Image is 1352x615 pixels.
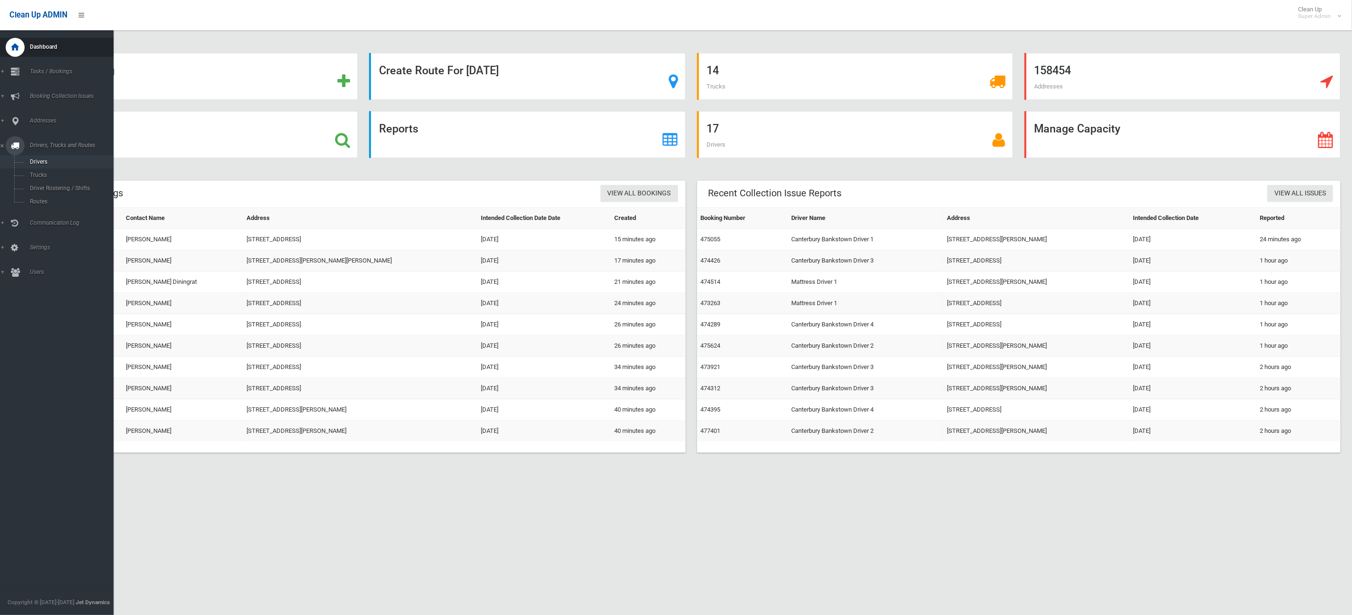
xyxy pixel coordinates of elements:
[369,53,685,100] a: Create Route For [DATE]
[788,272,944,293] td: Mattress Driver 1
[122,421,243,442] td: [PERSON_NAME]
[701,321,721,328] a: 474289
[611,208,686,229] th: Created
[1267,185,1333,202] a: View All Issues
[1034,64,1071,77] strong: 158454
[8,599,74,606] span: Copyright © [DATE]-[DATE]
[788,357,944,378] td: Canterbury Bankstown Driver 3
[611,272,686,293] td: 21 minutes ago
[477,208,610,229] th: Intended Collection Date Date
[707,141,726,148] span: Drivers
[697,111,1013,158] a: 17 Drivers
[243,293,477,314] td: [STREET_ADDRESS]
[1256,357,1341,378] td: 2 hours ago
[701,257,721,264] a: 474426
[701,385,721,392] a: 474312
[477,357,610,378] td: [DATE]
[611,357,686,378] td: 34 minutes ago
[122,314,243,335] td: [PERSON_NAME]
[701,342,721,349] a: 475624
[27,172,116,178] span: Trucks
[27,198,116,205] span: Routes
[27,158,116,165] span: Drivers
[243,421,477,442] td: [STREET_ADDRESS][PERSON_NAME]
[369,111,685,158] a: Reports
[697,208,788,229] th: Booking Number
[788,229,944,250] td: Canterbury Bankstown Driver 1
[1129,378,1256,399] td: [DATE]
[611,293,686,314] td: 24 minutes ago
[477,378,610,399] td: [DATE]
[477,272,610,293] td: [DATE]
[788,399,944,421] td: Canterbury Bankstown Driver 4
[943,335,1129,357] td: [STREET_ADDRESS][PERSON_NAME]
[611,421,686,442] td: 40 minutes ago
[477,250,610,272] td: [DATE]
[943,421,1129,442] td: [STREET_ADDRESS][PERSON_NAME]
[379,64,499,77] strong: Create Route For [DATE]
[1256,250,1341,272] td: 1 hour ago
[243,314,477,335] td: [STREET_ADDRESS]
[27,142,124,149] span: Drivers, Trucks and Routes
[943,314,1129,335] td: [STREET_ADDRESS]
[788,314,944,335] td: Canterbury Bankstown Driver 4
[1129,335,1256,357] td: [DATE]
[477,399,610,421] td: [DATE]
[1256,421,1341,442] td: 2 hours ago
[122,293,243,314] td: [PERSON_NAME]
[1298,13,1331,20] small: Super Admin
[1256,208,1341,229] th: Reported
[788,421,944,442] td: Canterbury Bankstown Driver 2
[379,122,418,135] strong: Reports
[1129,399,1256,421] td: [DATE]
[1025,53,1341,100] a: 158454 Addresses
[243,250,477,272] td: [STREET_ADDRESS][PERSON_NAME][PERSON_NAME]
[1293,6,1340,20] span: Clean Up
[27,220,124,226] span: Communication Log
[243,229,477,250] td: [STREET_ADDRESS]
[27,44,124,50] span: Dashboard
[76,599,110,606] strong: Jet Dynamics
[243,272,477,293] td: [STREET_ADDRESS]
[701,406,721,413] a: 474395
[701,299,721,307] a: 473263
[1034,83,1063,90] span: Addresses
[477,293,610,314] td: [DATE]
[477,421,610,442] td: [DATE]
[27,93,124,99] span: Booking Collection Issues
[27,269,124,275] span: Users
[943,208,1129,229] th: Address
[1256,229,1341,250] td: 24 minutes ago
[42,53,358,100] a: Add Booking
[1256,293,1341,314] td: 1 hour ago
[243,357,477,378] td: [STREET_ADDRESS]
[42,111,358,158] a: Search
[943,229,1129,250] td: [STREET_ADDRESS][PERSON_NAME]
[707,122,719,135] strong: 17
[122,357,243,378] td: [PERSON_NAME]
[477,335,610,357] td: [DATE]
[788,208,944,229] th: Driver Name
[1129,272,1256,293] td: [DATE]
[1129,357,1256,378] td: [DATE]
[707,83,726,90] span: Trucks
[1256,378,1341,399] td: 2 hours ago
[788,335,944,357] td: Canterbury Bankstown Driver 2
[601,185,678,202] a: View All Bookings
[1256,272,1341,293] td: 1 hour ago
[943,399,1129,421] td: [STREET_ADDRESS]
[943,250,1129,272] td: [STREET_ADDRESS]
[1129,208,1256,229] th: Intended Collection Date
[788,378,944,399] td: Canterbury Bankstown Driver 3
[701,278,721,285] a: 474514
[27,68,124,75] span: Tasks / Bookings
[243,208,477,229] th: Address
[611,229,686,250] td: 15 minutes ago
[611,399,686,421] td: 40 minutes ago
[1129,250,1256,272] td: [DATE]
[1129,314,1256,335] td: [DATE]
[611,378,686,399] td: 34 minutes ago
[122,229,243,250] td: [PERSON_NAME]
[1129,421,1256,442] td: [DATE]
[943,378,1129,399] td: [STREET_ADDRESS][PERSON_NAME]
